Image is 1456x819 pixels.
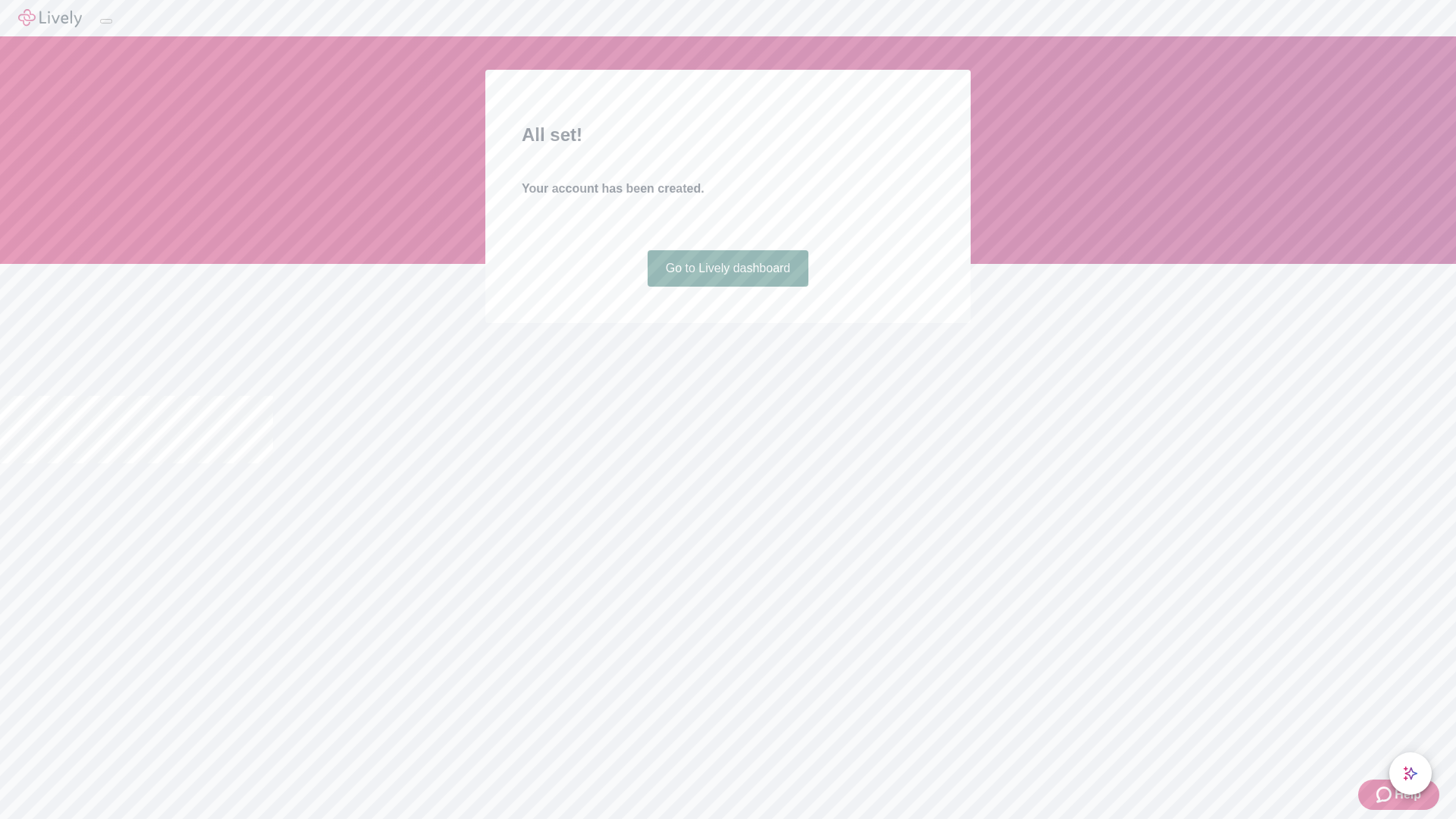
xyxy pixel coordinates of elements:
[1358,780,1439,810] button: Zendesk support iconHelp
[1389,752,1432,795] button: chat
[1395,786,1421,804] span: Help
[522,121,934,149] h2: All set!
[1376,786,1395,804] svg: Zendesk support icon
[648,250,809,287] a: Go to Lively dashboard
[1403,766,1418,781] svg: Lively AI Assistant
[100,19,112,24] button: Log out
[18,9,82,27] img: Lively
[522,180,934,198] h4: Your account has been created.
